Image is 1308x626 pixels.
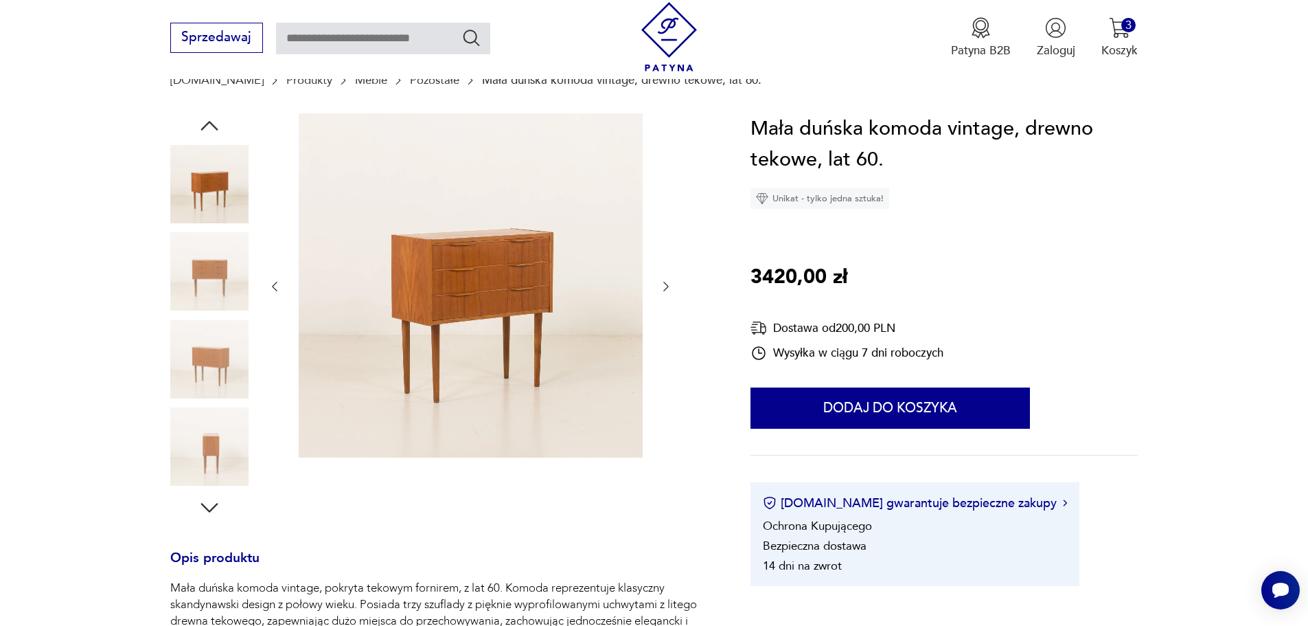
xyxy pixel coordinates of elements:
button: Dodaj do koszyka [750,388,1030,429]
p: 3420,00 zł [750,262,847,293]
img: Zdjęcie produktu Mała duńska komoda vintage, drewno tekowe, lat 60. [170,407,249,486]
button: [DOMAIN_NAME] gwarantuje bezpieczne zakupy [763,495,1067,512]
img: Patyna - sklep z meblami i dekoracjami vintage [634,2,704,71]
img: Ikonka użytkownika [1045,17,1066,38]
li: Bezpieczna dostawa [763,538,867,554]
img: Ikona koszyka [1109,17,1130,38]
a: [DOMAIN_NAME] [170,74,264,87]
p: Patyna B2B [951,43,1011,58]
img: Ikona dostawy [750,320,767,337]
li: 14 dni na zwrot [763,558,842,574]
img: Zdjęcie produktu Mała duńska komoda vintage, drewno tekowe, lat 60. [170,320,249,399]
div: Dostawa od 200,00 PLN [750,320,943,337]
img: Ikona diamentu [756,192,768,205]
a: Sprzedawaj [170,33,263,44]
h3: Opis produktu [170,553,711,581]
a: Produkty [286,74,332,87]
button: Sprzedawaj [170,23,263,53]
p: Zaloguj [1037,43,1075,58]
img: Zdjęcie produktu Mała duńska komoda vintage, drewno tekowe, lat 60. [170,145,249,223]
div: Wysyłka w ciągu 7 dni roboczych [750,345,943,361]
div: Unikat - tylko jedna sztuka! [750,188,889,209]
img: Zdjęcie produktu Mała duńska komoda vintage, drewno tekowe, lat 60. [170,232,249,311]
a: Ikona medaluPatyna B2B [951,17,1011,58]
p: Koszyk [1101,43,1138,58]
button: Zaloguj [1037,17,1075,58]
div: 3 [1121,18,1136,32]
img: Ikona certyfikatu [763,496,777,510]
a: Meble [355,74,387,87]
button: 3Koszyk [1101,17,1138,58]
img: Zdjęcie produktu Mała duńska komoda vintage, drewno tekowe, lat 60. [299,113,643,458]
li: Ochrona Kupującego [763,518,872,534]
img: Ikona strzałki w prawo [1063,500,1067,506]
button: Patyna B2B [951,17,1011,58]
img: Ikona medalu [970,17,991,38]
h1: Mała duńska komoda vintage, drewno tekowe, lat 60. [750,113,1138,176]
iframe: Smartsupp widget button [1261,571,1300,610]
a: Pozostałe [410,74,459,87]
p: Mała duńska komoda vintage, drewno tekowe, lat 60. [482,74,761,87]
button: Szukaj [461,27,481,47]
